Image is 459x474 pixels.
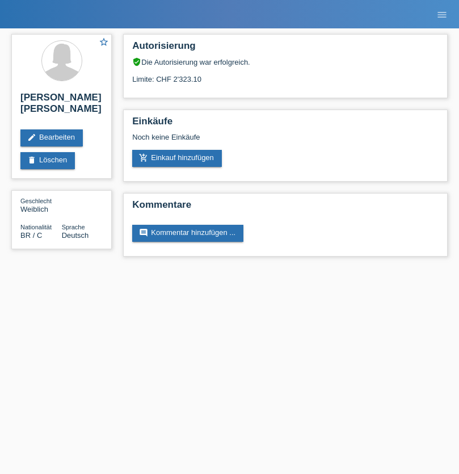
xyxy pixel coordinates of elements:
h2: Autorisierung [132,40,439,57]
span: Deutsch [62,231,89,240]
i: delete [27,156,36,165]
span: Sprache [62,224,85,230]
h2: Kommentare [132,199,439,216]
i: star_border [99,37,109,47]
span: Nationalität [20,224,52,230]
a: menu [431,11,453,18]
div: Limite: CHF 2'323.10 [132,66,439,83]
a: deleteLöschen [20,152,75,169]
h2: [PERSON_NAME] [PERSON_NAME] [20,92,103,120]
i: menu [436,9,448,20]
div: Die Autorisierung war erfolgreich. [132,57,439,66]
a: editBearbeiten [20,129,83,146]
h2: Einkäufe [132,116,439,133]
i: comment [139,228,148,237]
a: commentKommentar hinzufügen ... [132,225,243,242]
span: Brasilien / C / 27.07.2021 [20,231,42,240]
span: Geschlecht [20,198,52,204]
a: star_border [99,37,109,49]
a: add_shopping_cartEinkauf hinzufügen [132,150,222,167]
div: Weiblich [20,196,62,213]
i: edit [27,133,36,142]
div: Noch keine Einkäufe [132,133,439,150]
i: verified_user [132,57,141,66]
i: add_shopping_cart [139,153,148,162]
